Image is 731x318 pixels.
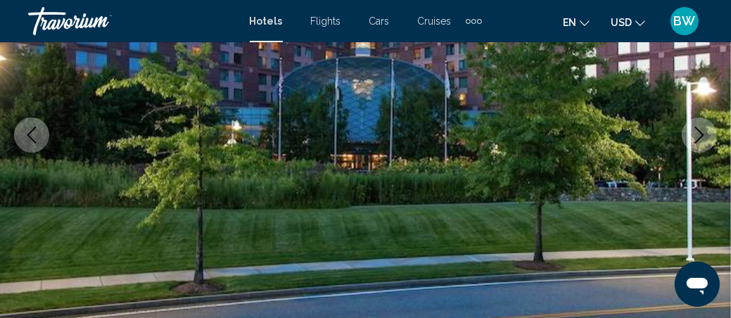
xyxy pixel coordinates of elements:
button: Previous image [14,117,49,153]
button: Extra navigation items [466,10,482,32]
a: Flights [311,15,341,27]
a: Travorium [28,7,236,35]
button: Change language [563,12,590,32]
button: Next image [682,117,717,153]
iframe: Button to launch messaging window [675,262,720,307]
span: USD [611,17,632,28]
span: BW [674,14,696,28]
button: User Menu [666,6,703,36]
a: Cars [369,15,390,27]
a: Hotels [250,15,283,27]
button: Change currency [611,12,645,32]
span: en [563,17,576,28]
a: Cruises [418,15,452,27]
